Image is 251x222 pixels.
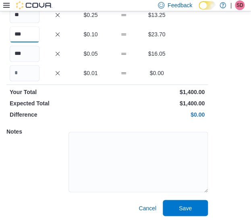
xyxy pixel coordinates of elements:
[168,1,192,9] span: Feedback
[76,30,106,38] p: $0.10
[10,99,106,107] p: Expected Total
[10,111,106,119] p: Difference
[10,26,39,42] input: Quantity
[10,88,106,96] p: Your Total
[135,200,160,216] button: Cancel
[10,65,39,81] input: Quantity
[109,88,205,96] p: $1,400.00
[10,46,39,62] input: Quantity
[163,200,208,216] button: Save
[10,7,39,23] input: Quantity
[142,50,172,58] p: $16.05
[235,0,245,10] div: Sarah Dunlop
[6,124,67,140] h5: Notes
[76,69,106,77] p: $0.01
[142,11,172,19] p: $13.25
[139,204,156,212] span: Cancel
[230,0,232,10] p: |
[142,30,172,38] p: $23.70
[142,69,172,77] p: $0.00
[76,50,106,58] p: $0.05
[236,0,243,10] span: SD
[16,1,52,9] img: Cova
[109,111,205,119] p: $0.00
[179,204,192,212] span: Save
[76,11,106,19] p: $0.25
[199,1,216,10] input: Dark Mode
[109,99,205,107] p: $1,400.00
